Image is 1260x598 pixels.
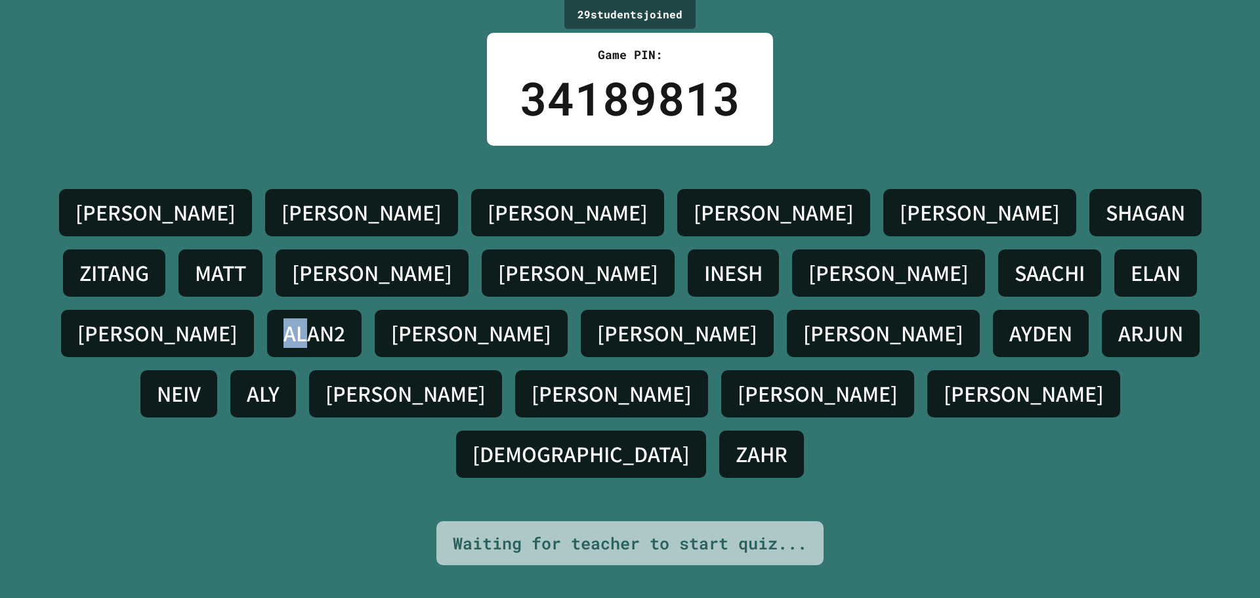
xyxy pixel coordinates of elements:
[325,380,486,408] h4: [PERSON_NAME]
[520,64,740,133] div: 34189813
[75,199,236,226] h4: [PERSON_NAME]
[704,259,763,287] h4: INESH
[77,320,238,347] h4: [PERSON_NAME]
[157,380,201,408] h4: NEIV
[1118,320,1183,347] h4: ARJUN
[1009,320,1072,347] h4: AYDEN
[1106,199,1185,226] h4: SHAGAN
[1131,259,1181,287] h4: ELAN
[944,380,1104,408] h4: [PERSON_NAME]
[195,259,246,287] h4: MATT
[694,199,854,226] h4: [PERSON_NAME]
[808,259,969,287] h4: [PERSON_NAME]
[488,199,648,226] h4: [PERSON_NAME]
[283,320,345,347] h4: ALAN2
[453,531,807,556] div: Waiting for teacher to start quiz...
[391,320,551,347] h4: [PERSON_NAME]
[803,320,963,347] h4: [PERSON_NAME]
[736,440,787,468] h4: ZAHR
[532,380,692,408] h4: [PERSON_NAME]
[498,259,658,287] h4: [PERSON_NAME]
[247,380,280,408] h4: ALY
[900,199,1060,226] h4: [PERSON_NAME]
[520,46,740,64] div: Game PIN:
[472,440,690,468] h4: [DEMOGRAPHIC_DATA]
[282,199,442,226] h4: [PERSON_NAME]
[79,259,149,287] h4: ZITANG
[738,380,898,408] h4: [PERSON_NAME]
[1015,259,1085,287] h4: SAACHI
[292,259,452,287] h4: [PERSON_NAME]
[597,320,757,347] h4: [PERSON_NAME]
